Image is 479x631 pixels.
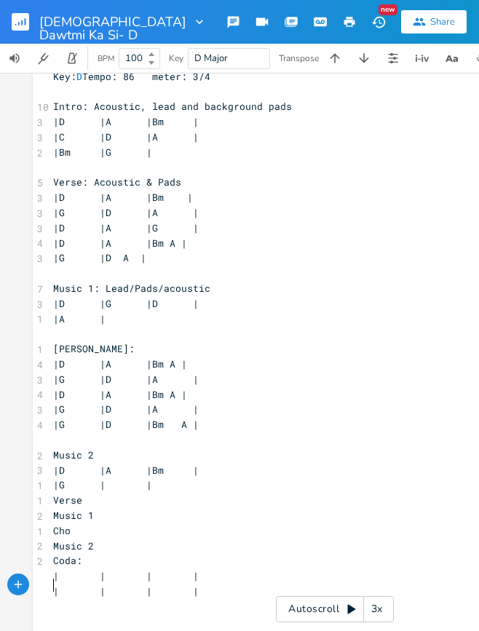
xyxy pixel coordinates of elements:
[53,478,152,491] span: |G | |
[53,554,82,567] span: Coda:
[53,539,94,552] span: Music 2
[53,297,199,310] span: |D |G |D |
[194,52,228,65] span: D Major
[53,524,71,537] span: Cho
[53,418,199,431] span: |G |D |Bm A |
[53,584,199,598] span: | | | |
[53,175,181,188] span: Verse: Acoustic & Pads
[53,342,135,355] span: [PERSON_NAME]:
[53,70,210,83] span: Key: Tempo: 86 meter: 3/4
[53,357,187,370] span: |D |A |Bm A |
[53,402,199,416] span: |G |D |A |
[169,54,183,63] div: Key
[53,146,152,159] span: |Bm |G |
[53,206,199,219] span: |G |D |A |
[53,448,94,461] span: Music 2
[364,9,393,35] button: New
[53,251,146,264] span: |G |D A |
[53,509,94,522] span: Music 1
[276,596,394,622] div: Autoscroll
[364,596,390,622] div: 3x
[53,569,199,582] span: | | | |
[76,70,82,83] span: D
[379,4,397,15] div: New
[53,464,199,477] span: |D |A |Bm |
[53,237,187,250] span: |D |A |Bm A |
[53,221,199,234] span: |D |A |G |
[53,100,292,113] span: Intro: Acoustic, lead and background pads
[53,115,199,128] span: |D |A |Bm |
[53,191,193,204] span: |D |A |Bm |
[53,388,187,401] span: |D |A |Bm A |
[430,15,455,28] div: Share
[39,15,186,28] span: [DEMOGRAPHIC_DATA] Dawtmi Ka Si- D
[279,54,319,63] div: Transpose
[53,282,210,295] span: Music 1: Lead/Pads/acoustic
[401,10,467,33] button: Share
[53,130,199,143] span: |C |D |A |
[53,312,106,325] span: |A |
[98,55,114,63] div: BPM
[53,493,82,507] span: Verse
[53,373,199,386] span: |G |D |A |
